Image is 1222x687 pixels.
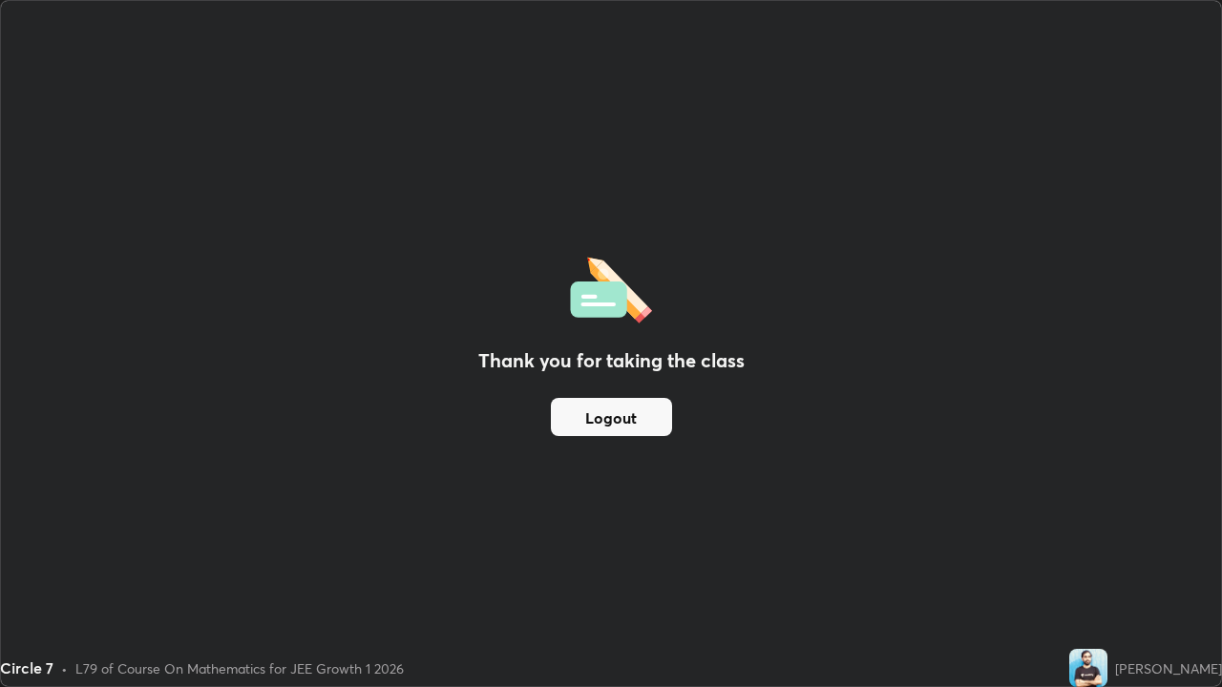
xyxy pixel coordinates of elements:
[1115,658,1222,678] div: [PERSON_NAME]
[75,658,404,678] div: L79 of Course On Mathematics for JEE Growth 1 2026
[1069,649,1107,687] img: 41f1aa9c7ca44fd2ad61e2e528ab5424.jpg
[570,251,652,323] img: offlineFeedback.1438e8b3.svg
[551,398,672,436] button: Logout
[478,346,745,375] h2: Thank you for taking the class
[61,658,68,678] div: •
